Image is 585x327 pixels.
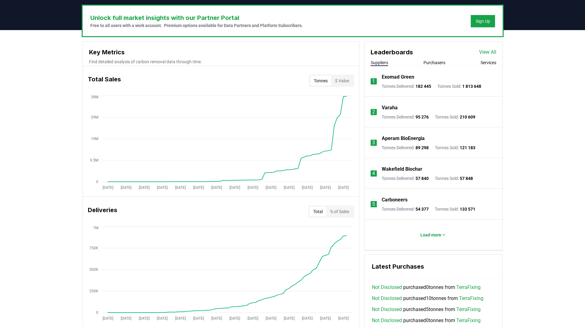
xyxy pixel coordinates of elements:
[310,76,331,86] button: Tonnes
[283,316,294,321] tspan: [DATE]
[382,83,431,89] p: Tonnes Delivered :
[372,262,495,271] h3: Latest Purchases
[371,60,388,66] button: Suppliers
[193,316,204,321] tspan: [DATE]
[382,73,414,81] a: Exomad Green
[372,78,375,85] p: 1
[372,306,481,313] span: purchased 5 tonnes from
[138,185,149,190] tspan: [DATE]
[265,185,276,190] tspan: [DATE]
[247,316,258,321] tspan: [DATE]
[372,200,375,208] p: 5
[462,84,481,89] span: 1 813 648
[372,295,483,302] span: purchased 10 tonnes from
[175,185,185,190] tspan: [DATE]
[320,316,330,321] tspan: [DATE]
[415,84,431,89] span: 182 445
[211,185,222,190] tspan: [DATE]
[157,185,167,190] tspan: [DATE]
[382,104,398,111] a: Varaha
[372,139,375,146] p: 3
[435,206,475,212] p: Tonnes Sold :
[211,316,222,321] tspan: [DATE]
[331,76,353,86] button: $ Value
[120,316,131,321] tspan: [DATE]
[372,170,375,177] p: 4
[96,180,98,184] tspan: 0
[175,316,185,321] tspan: [DATE]
[88,205,117,218] h3: Deliveries
[302,185,312,190] tspan: [DATE]
[476,18,490,24] a: Sign Up
[372,108,375,116] p: 2
[91,137,98,141] tspan: 19M
[93,226,98,230] tspan: 1M
[382,196,408,204] a: Carboneers
[372,317,402,324] a: Not Disclosed
[437,83,481,89] p: Tonnes Sold :
[90,22,303,29] p: Free to all users with a work account. Premium options available for Data Partners and Platform S...
[310,207,326,216] button: Total
[415,145,429,150] span: 89 298
[420,232,441,238] p: Load more
[382,145,429,151] p: Tonnes Delivered :
[435,145,475,151] p: Tonnes Sold :
[89,289,98,293] tspan: 250K
[91,115,98,119] tspan: 29M
[102,185,113,190] tspan: [DATE]
[460,207,475,212] span: 133 571
[320,185,330,190] tspan: [DATE]
[415,229,451,241] button: Load more
[89,267,98,272] tspan: 500K
[372,306,402,313] a: Not Disclosed
[89,48,353,57] h3: Key Metrics
[460,115,475,119] span: 210 609
[283,185,294,190] tspan: [DATE]
[229,185,240,190] tspan: [DATE]
[372,295,402,302] a: Not Disclosed
[138,316,149,321] tspan: [DATE]
[456,306,481,313] a: TerraFixing
[423,60,445,66] button: Purchasers
[302,316,312,321] tspan: [DATE]
[382,175,429,181] p: Tonnes Delivered :
[460,176,473,181] span: 57 848
[471,15,495,27] button: Sign Up
[247,185,258,190] tspan: [DATE]
[229,316,240,321] tspan: [DATE]
[338,185,349,190] tspan: [DATE]
[415,115,429,119] span: 95 276
[459,295,483,302] a: TerraFixing
[435,175,473,181] p: Tonnes Sold :
[90,13,303,22] h3: Unlock full market insights with our Partner Portal
[415,176,429,181] span: 57 840
[371,48,413,57] h3: Leaderboards
[415,207,429,212] span: 54 377
[88,75,121,87] h3: Total Sales
[157,316,167,321] tspan: [DATE]
[382,165,422,173] a: Wakefield Biochar
[435,114,475,120] p: Tonnes Sold :
[265,316,276,321] tspan: [DATE]
[372,317,481,324] span: purchased 0 tonnes from
[96,310,98,315] tspan: 0
[193,185,204,190] tspan: [DATE]
[382,135,425,142] a: Aperam BioEnergia
[479,49,496,56] a: View All
[89,246,98,250] tspan: 750K
[382,114,429,120] p: Tonnes Delivered :
[456,284,481,291] a: TerraFixing
[90,158,98,162] tspan: 9.5M
[372,284,402,291] a: Not Disclosed
[460,145,475,150] span: 121 183
[481,60,496,66] button: Services
[372,284,481,291] span: purchased 0 tonnes from
[102,316,113,321] tspan: [DATE]
[338,316,349,321] tspan: [DATE]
